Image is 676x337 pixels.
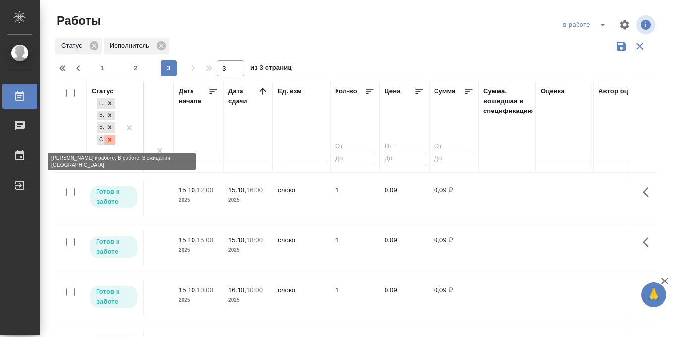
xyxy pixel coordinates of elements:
div: Исполнитель может приступить к работе [89,185,138,209]
div: Сумма [434,86,455,96]
div: Дата сдачи [228,86,258,106]
div: В ожидании [97,122,104,133]
p: 15.10, [179,186,197,194]
input: До [385,153,424,165]
button: 2 [128,60,144,76]
td: 1 [330,230,380,265]
button: 1 [95,60,110,76]
p: Статус [61,41,86,51]
div: Готов к работе, В работе, В ожидании, Сдан [96,121,116,134]
input: До [434,153,474,165]
input: От [385,141,424,153]
span: 🙏 [645,284,662,305]
button: Сохранить фильтры [612,37,630,56]
p: Готов к работе [96,187,131,207]
button: Здесь прячутся важные кнопки [637,281,661,304]
div: Цена [385,86,401,96]
p: 2025 [228,245,268,255]
span: Посмотреть информацию [636,15,657,34]
td: 0.09 [380,180,429,215]
span: 1 [95,63,110,73]
td: 0.09 [380,281,429,315]
button: Здесь прячутся важные кнопки [637,230,661,254]
p: Готов к работе [96,237,131,257]
span: Настроить таблицу [613,13,636,37]
td: 0,09 ₽ [429,180,479,215]
input: От [335,141,375,153]
td: 1 [330,180,380,215]
div: Сумма, вошедшая в спецификацию [483,86,533,116]
p: 2025 [179,295,218,305]
p: 15:00 [197,236,213,244]
p: 10:00 [246,286,263,294]
div: В работе [97,111,104,121]
p: 2025 [228,295,268,305]
div: Исполнитель [104,38,169,54]
p: 15.10, [179,236,197,244]
div: Кол-во [335,86,357,96]
div: Оценка [541,86,565,96]
div: Исполнитель может приступить к работе [89,285,138,309]
div: Исполнитель может приступить к работе [89,235,138,259]
p: 15.10, [179,286,197,294]
button: Здесь прячутся важные кнопки [637,180,661,204]
p: 15.10, [228,186,246,194]
div: Ед. изм [278,86,302,96]
p: 15.10, [228,236,246,244]
td: слово [273,180,330,215]
div: split button [561,17,613,33]
p: 2025 [228,195,268,205]
p: Исполнитель [110,41,153,51]
div: Автор оценки [598,86,643,96]
button: 🙏 [641,282,666,307]
td: 0.09 [380,230,429,265]
p: 16.10, [228,286,246,294]
div: Статус [55,38,102,54]
span: 2 [128,63,144,73]
td: 0,09 ₽ [429,230,479,265]
div: Готов к работе [97,98,104,109]
div: Статус [92,86,114,96]
p: 2025 [179,245,218,255]
p: 16:00 [246,186,263,194]
span: из 3 страниц [250,62,292,76]
div: Готов к работе, В работе, В ожидании, Сдан [96,97,116,110]
p: 12:00 [197,186,213,194]
div: Дата начала [179,86,208,106]
div: Готов к работе, В работе, В ожидании, Сдан [96,110,116,122]
button: Сбросить фильтры [630,37,649,56]
p: 10:00 [197,286,213,294]
p: 18:00 [246,236,263,244]
input: До [335,153,375,165]
td: слово [273,230,330,265]
span: Работы [54,13,101,29]
p: 2025 [179,195,218,205]
td: слово [273,281,330,315]
input: От [434,141,474,153]
td: 0,09 ₽ [429,281,479,315]
td: 1 [330,281,380,315]
div: Сдан [97,135,104,145]
p: Готов к работе [96,287,131,307]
